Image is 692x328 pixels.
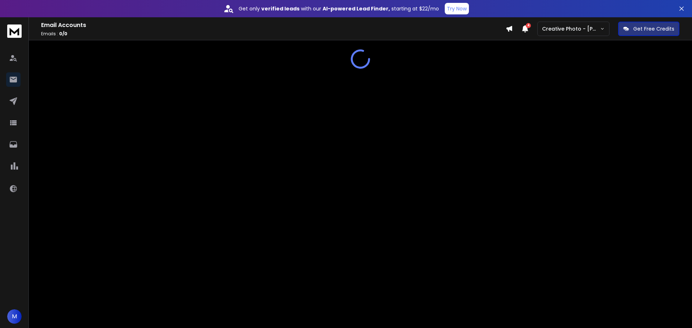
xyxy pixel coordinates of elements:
p: Get only with our starting at $22/mo [239,5,439,12]
button: Get Free Credits [618,22,679,36]
button: M [7,309,22,324]
p: Creative Photo - [PERSON_NAME] [542,25,600,32]
strong: verified leads [261,5,300,12]
p: Get Free Credits [633,25,674,32]
img: logo [7,24,22,38]
span: 4 [526,23,531,28]
p: Try Now [447,5,467,12]
button: Try Now [445,3,469,14]
p: Emails : [41,31,506,37]
h1: Email Accounts [41,21,506,30]
strong: AI-powered Lead Finder, [323,5,390,12]
span: 0 / 0 [59,31,67,37]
